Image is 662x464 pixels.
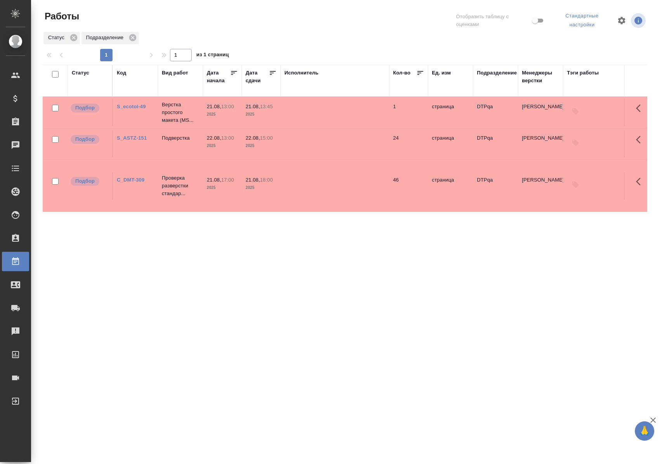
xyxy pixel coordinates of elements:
p: 21.08, [207,177,221,183]
button: 🙏 [635,421,654,441]
span: из 1 страниц [196,50,229,61]
td: страница [428,130,473,158]
div: Вид работ [162,69,188,77]
p: [PERSON_NAME] [522,103,559,111]
p: 2025 [207,142,238,150]
a: C_DMT-309 [117,177,144,183]
p: Подбор [75,104,95,112]
a: S_ecotol-49 [117,104,146,109]
td: страница [428,99,473,126]
p: Подразделение [86,34,126,42]
td: DTPqa [473,172,518,199]
td: 1 [389,99,428,126]
p: 22.08, [207,135,221,141]
div: Ед. изм [432,69,451,77]
div: Тэги работы [567,69,599,77]
td: DTPqa [473,130,518,158]
span: Посмотреть информацию [631,13,647,28]
td: DTPqa [473,99,518,126]
div: Можно подбирать исполнителей [70,103,108,113]
p: 13:45 [260,104,273,109]
p: 21.08, [207,104,221,109]
div: Статус [43,32,80,44]
p: [PERSON_NAME] [522,176,559,184]
div: Код [117,69,126,77]
p: 2025 [246,184,277,192]
span: Настроить таблицу [612,11,631,30]
p: Верстка простого макета (MS... [162,101,199,124]
div: Кол-во [393,69,411,77]
button: Здесь прячутся важные кнопки [631,172,650,191]
p: 2025 [207,111,238,118]
div: Дата начала [207,69,230,85]
p: 18:00 [260,177,273,183]
a: S_ASTZ-151 [117,135,147,141]
div: Можно подбирать исполнителей [70,176,108,187]
span: Работы [43,10,79,23]
button: Добавить тэги [567,134,584,151]
td: 46 [389,172,428,199]
td: страница [428,172,473,199]
p: 21.08, [246,177,260,183]
p: 2025 [207,184,238,192]
button: Добавить тэги [567,103,584,120]
p: Подверстка [162,134,199,142]
div: split button [552,10,612,31]
td: 24 [389,130,428,158]
p: [PERSON_NAME] [522,134,559,142]
p: 17:00 [221,177,234,183]
p: 2025 [246,111,277,118]
p: 22.08, [246,135,260,141]
p: Проверка разверстки стандар... [162,174,199,197]
p: 13:00 [221,135,234,141]
p: 15:00 [260,135,273,141]
p: Подбор [75,177,95,185]
p: 13:00 [221,104,234,109]
div: Подразделение [81,32,139,44]
span: Отобразить таблицу с оценками [456,13,530,28]
div: Дата сдачи [246,69,269,85]
div: Статус [72,69,89,77]
div: Подразделение [477,69,517,77]
button: Здесь прячутся важные кнопки [631,130,650,149]
p: Подбор [75,135,95,143]
div: Менеджеры верстки [522,69,559,85]
p: Статус [48,34,67,42]
span: 🙏 [638,423,651,439]
p: 21.08, [246,104,260,109]
p: 2025 [246,142,277,150]
div: Исполнитель [284,69,319,77]
button: Здесь прячутся важные кнопки [631,99,650,118]
div: Можно подбирать исполнителей [70,134,108,145]
button: Добавить тэги [567,176,584,193]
